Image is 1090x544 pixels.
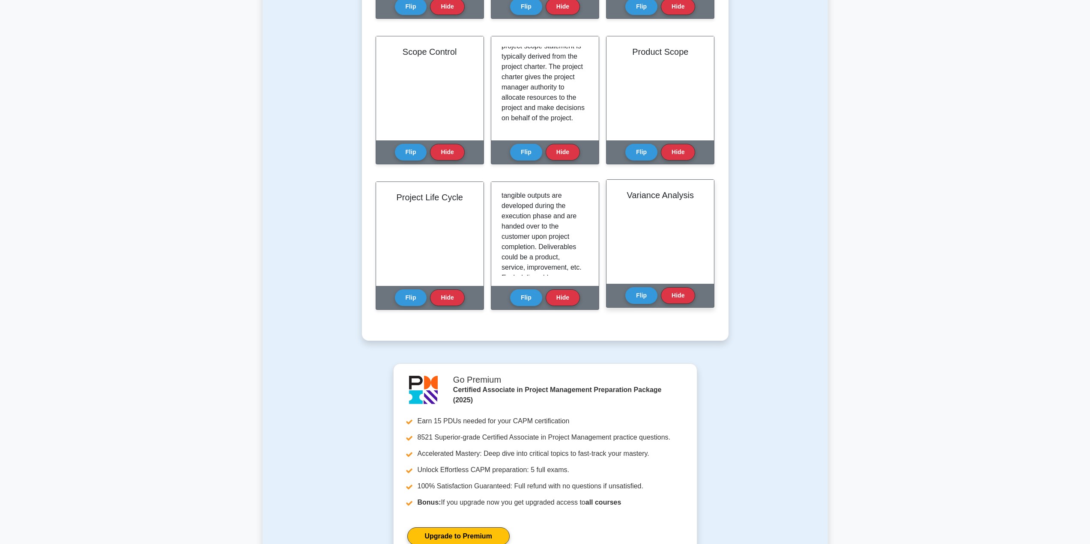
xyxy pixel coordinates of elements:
button: Hide [546,144,580,161]
button: Hide [661,144,695,161]
button: Flip [510,289,542,306]
h2: Variance Analysis [617,190,704,200]
button: Flip [395,144,427,161]
button: Hide [430,144,464,161]
h2: Scope Control [386,47,473,57]
button: Flip [510,144,542,161]
h2: Project Life Cycle [386,192,473,202]
button: Flip [625,287,657,304]
button: Hide [546,289,580,306]
button: Flip [625,144,657,161]
h2: Product Scope [617,47,704,57]
button: Hide [661,287,695,304]
button: Hide [430,289,464,306]
button: Flip [395,289,427,306]
p: Deliverables are the unique products, results, or capabilities produced as a result of a project.... [502,149,585,396]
